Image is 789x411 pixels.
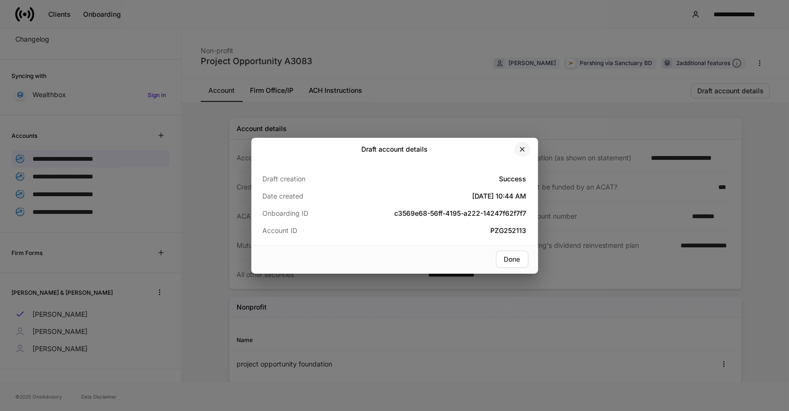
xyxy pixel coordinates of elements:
[263,226,351,235] p: Account ID
[504,256,520,263] div: Done
[351,209,527,218] h5: c3569e68-56ff-4195-a222-14247f62f7f7
[263,174,351,184] p: Draft creation
[361,144,428,154] h2: Draft account details
[496,251,529,268] button: Done
[351,226,527,235] h5: PZG252113
[263,191,351,201] p: Date created
[351,174,527,184] h5: Success
[351,191,527,201] h5: [DATE] 10:44 AM
[263,209,351,218] p: Onboarding ID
